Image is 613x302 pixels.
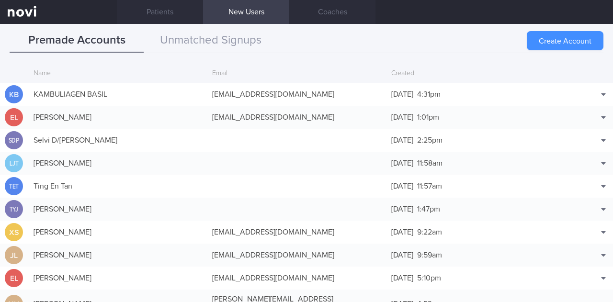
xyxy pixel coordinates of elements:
[29,65,207,83] div: Name
[5,246,23,265] div: JL
[391,113,413,121] span: [DATE]
[29,177,207,196] div: Ting En Tan
[29,268,207,288] div: [PERSON_NAME]
[29,108,207,127] div: [PERSON_NAME]
[6,131,22,150] div: SDP
[10,29,144,53] button: Premade Accounts
[6,200,22,219] div: TYJ
[391,228,413,236] span: [DATE]
[391,136,413,144] span: [DATE]
[29,154,207,173] div: [PERSON_NAME]
[207,223,386,242] div: [EMAIL_ADDRESS][DOMAIN_NAME]
[6,177,22,196] div: TET
[29,223,207,242] div: [PERSON_NAME]
[5,108,23,127] div: EL
[207,108,386,127] div: [EMAIL_ADDRESS][DOMAIN_NAME]
[391,251,413,259] span: [DATE]
[5,85,23,104] div: KB
[144,29,278,53] button: Unmatched Signups
[417,113,439,121] span: 1:01pm
[5,269,23,288] div: EL
[391,182,413,190] span: [DATE]
[391,159,413,167] span: [DATE]
[417,228,442,236] span: 9:22am
[417,182,442,190] span: 11:57am
[417,90,441,98] span: 4:31pm
[5,223,23,242] div: XS
[391,274,413,282] span: [DATE]
[207,65,386,83] div: Email
[391,90,413,98] span: [DATE]
[6,154,22,173] div: LJT
[386,65,565,83] div: Created
[29,246,207,265] div: [PERSON_NAME]
[417,274,441,282] span: 5:10pm
[207,85,386,104] div: [EMAIL_ADDRESS][DOMAIN_NAME]
[417,205,440,213] span: 1:47pm
[417,136,443,144] span: 2:25pm
[527,31,603,50] button: Create Account
[29,131,207,150] div: Selvi D/[PERSON_NAME]
[29,200,207,219] div: [PERSON_NAME]
[391,205,413,213] span: [DATE]
[417,251,442,259] span: 9:59am
[207,268,386,288] div: [EMAIL_ADDRESS][DOMAIN_NAME]
[207,246,386,265] div: [EMAIL_ADDRESS][DOMAIN_NAME]
[417,159,443,167] span: 11:58am
[29,85,207,104] div: KAMBULIAGEN BASIL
